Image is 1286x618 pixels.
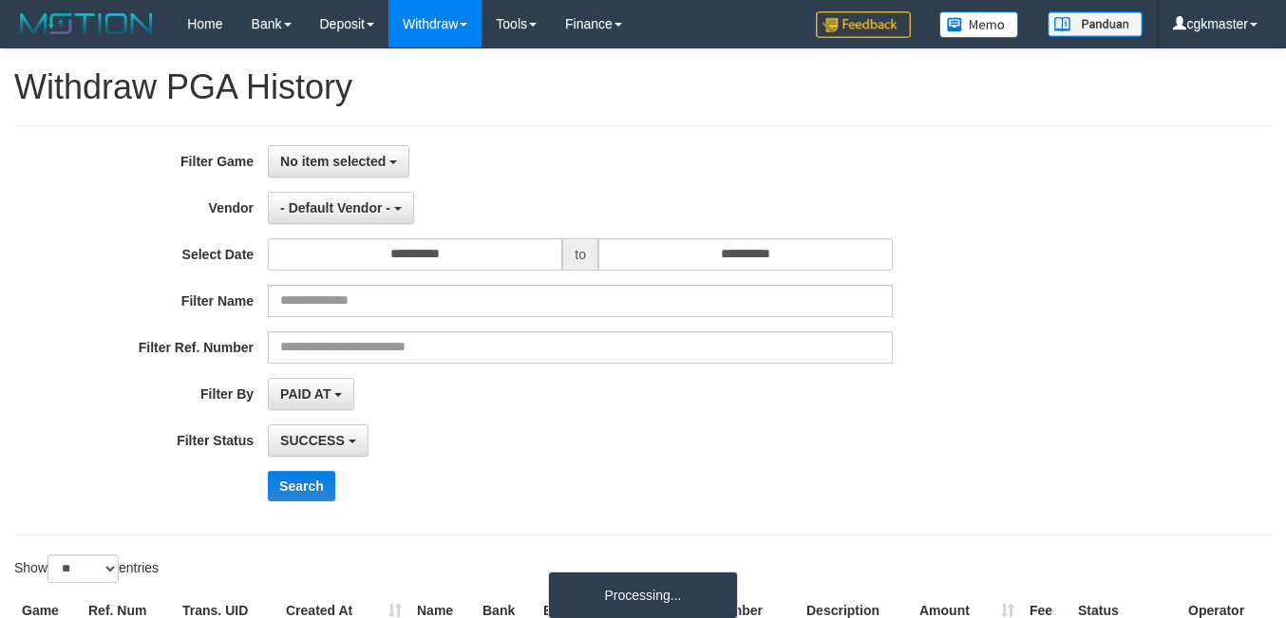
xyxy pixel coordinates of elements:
[268,378,354,410] button: PAID AT
[280,200,390,215] span: - Default Vendor -
[268,145,409,178] button: No item selected
[280,433,345,448] span: SUCCESS
[1048,11,1143,37] img: panduan.png
[14,68,1272,106] h1: Withdraw PGA History
[280,154,386,169] span: No item selected
[14,554,159,583] label: Show entries
[280,386,331,402] span: PAID AT
[268,424,369,457] button: SUCCESS
[47,554,119,583] select: Showentries
[562,238,598,271] span: to
[939,11,1019,38] img: Button%20Memo.svg
[816,11,911,38] img: Feedback.jpg
[14,9,159,38] img: MOTION_logo.png
[268,192,414,224] button: - Default Vendor -
[268,471,335,501] button: Search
